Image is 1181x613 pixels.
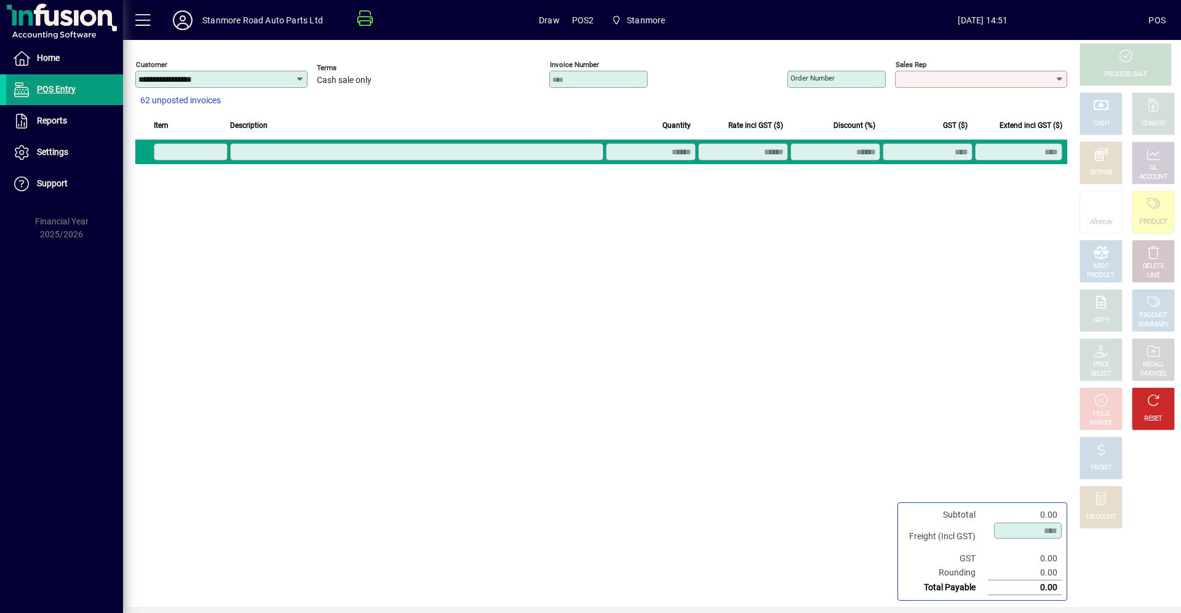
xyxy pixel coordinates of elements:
span: Rate incl GST ($) [728,119,783,132]
mat-label: Customer [136,60,167,69]
div: MISC [1094,262,1108,271]
div: RECALL [1143,360,1164,370]
div: SELECT [1091,370,1112,379]
a: Support [6,168,123,199]
div: Stanmore Road Auto Parts Ltd [202,10,323,30]
span: POS2 [572,10,594,30]
div: PRODUCT [1139,311,1167,320]
span: Settings [37,147,68,157]
span: Quantity [662,119,691,132]
span: [DATE] 14:51 [817,10,1148,30]
span: Support [37,178,68,188]
div: ACCOUNT [1139,173,1167,182]
span: Cash sale only [317,76,372,85]
a: Settings [6,137,123,168]
div: PRODUCT [1087,271,1115,280]
td: Freight (Incl GST) [903,522,988,552]
td: GST [903,552,988,566]
td: 0.00 [988,580,1062,595]
button: 62 unposted invoices [135,90,226,112]
div: PROCESS SALE [1104,70,1147,79]
span: Description [230,119,268,132]
td: Rounding [903,566,988,580]
div: CHARGE [1142,119,1166,129]
div: DELETE [1143,262,1164,271]
span: Draw [539,10,560,30]
div: INVOICE [1089,419,1112,428]
div: PRICE [1093,360,1110,370]
span: Reports [37,116,67,125]
td: Subtotal [903,508,988,522]
span: Stanmore [606,9,670,31]
div: SUMMARY [1138,320,1169,330]
div: Afterpay [1090,218,1112,227]
div: LINE [1147,271,1159,280]
span: GST ($) [943,119,968,132]
span: Extend incl GST ($) [1000,119,1062,132]
td: 0.00 [988,508,1062,522]
a: Reports [6,106,123,136]
div: RESET [1144,414,1163,424]
div: NOTE [1093,316,1109,325]
div: POS [1148,10,1166,30]
a: Home [6,43,123,74]
div: HOLD [1093,409,1109,419]
div: PRODUCT [1139,218,1167,227]
span: 62 unposted invoices [140,94,221,107]
mat-label: Sales rep [896,60,926,69]
span: POS Entry [37,84,76,94]
span: Stanmore [627,10,665,30]
td: Total Payable [903,580,988,595]
div: CASH [1093,119,1109,129]
td: 0.00 [988,566,1062,580]
div: PROFIT [1091,464,1111,473]
mat-label: Order number [790,74,835,82]
div: DISCOUNT [1086,513,1116,522]
div: GL [1150,164,1158,173]
td: 0.00 [988,552,1062,566]
mat-label: Invoice number [550,60,599,69]
span: Terms [317,64,391,72]
div: EFTPOS [1090,168,1113,178]
div: INVOICES [1140,370,1166,379]
span: Item [154,119,169,132]
span: Discount (%) [833,119,875,132]
span: Home [37,53,60,63]
button: Profile [163,9,202,31]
